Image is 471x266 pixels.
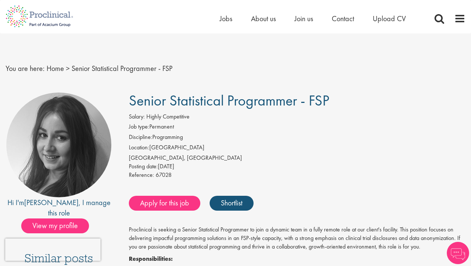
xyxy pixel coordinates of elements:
[6,197,112,218] div: Hi I'm , I manage this role
[129,113,145,121] label: Salary:
[129,91,329,110] span: Senior Statistical Programmer - FSP
[71,64,172,73] span: Senior Statistical Programmer - FSP
[129,143,465,154] li: [GEOGRAPHIC_DATA]
[129,133,152,142] label: Discipline:
[24,198,79,207] a: [PERSON_NAME]
[373,14,406,23] a: Upload CV
[129,171,154,179] label: Reference:
[129,143,149,152] label: Location:
[129,123,149,131] label: Job type:
[220,14,232,23] a: Jobs
[129,123,465,133] li: Permanent
[6,64,45,73] span: You are here:
[129,196,200,211] a: Apply for this job
[21,218,89,233] span: View my profile
[21,220,96,230] a: View my profile
[129,162,158,170] span: Posting date:
[129,133,465,143] li: Programming
[332,14,354,23] a: Contact
[295,14,313,23] a: Join us
[129,154,465,162] div: [GEOGRAPHIC_DATA], [GEOGRAPHIC_DATA]
[156,171,172,179] span: 67028
[66,64,70,73] span: >
[210,196,254,211] a: Shortlist
[5,239,101,261] iframe: reCAPTCHA
[129,255,173,263] strong: Responsibilities:
[129,162,465,171] div: [DATE]
[447,242,469,264] img: Chatbot
[251,14,276,23] a: About us
[146,113,190,120] span: Highly Competitive
[6,93,111,197] img: imeage of recruiter Heidi Hennigan
[129,226,465,251] p: Proclinical is seeking a Senior Statistical Programmer to join a dynamic team in a fully remote r...
[47,64,64,73] a: breadcrumb link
